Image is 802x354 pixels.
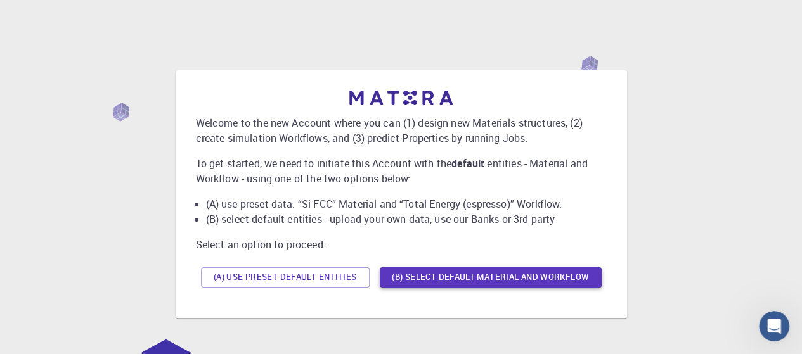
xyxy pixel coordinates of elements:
[206,196,607,212] li: (A) use preset data: “Si FCC” Material and “Total Energy (espresso)” Workflow.
[25,9,70,20] span: Soporte
[451,156,484,170] b: default
[380,267,602,288] button: (B) Select default material and workflow
[206,212,607,227] li: (B) select default entities - upload your own data, use our Banks or 3rd party
[759,311,789,341] iframe: Intercom live chat
[201,267,370,288] button: (A) Use preset default entities
[196,237,607,252] p: Select an option to proceed.
[349,91,453,105] img: logo
[196,156,607,186] p: To get started, we need to initiate this Account with the entities - Material and Workflow - usin...
[196,115,607,146] p: Welcome to the new Account where you can (1) design new Materials structures, (2) create simulati...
